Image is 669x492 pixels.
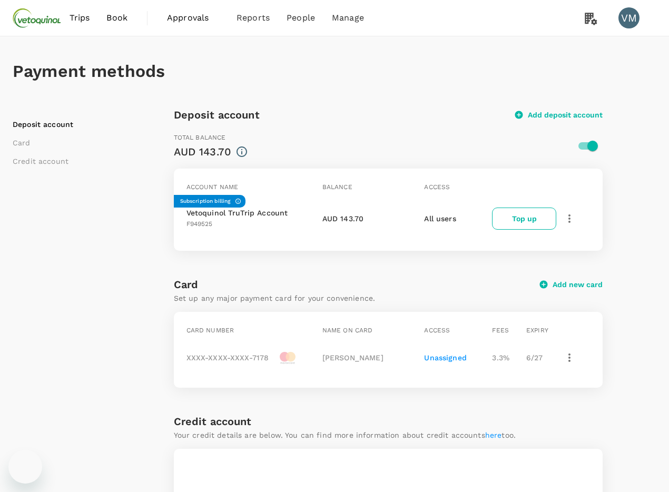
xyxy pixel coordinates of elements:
[186,208,288,218] p: Vetoquinol TruTrip Account
[322,327,373,334] span: Name on card
[526,352,556,363] p: 6 / 27
[322,352,420,363] p: [PERSON_NAME]
[13,156,144,166] li: Credit account
[526,327,548,334] span: Expiry
[322,213,364,224] p: AUD 143.70
[186,183,239,191] span: Account name
[186,327,234,334] span: Card number
[13,119,144,130] li: Deposit account
[424,327,450,334] span: Access
[424,214,456,223] span: All users
[332,12,364,24] span: Manage
[492,327,509,334] span: Fees
[13,62,656,81] h1: Payment methods
[618,7,640,28] div: VM
[8,450,42,484] iframe: Button to launch messaging window, conversation in progress
[492,352,522,363] p: 3.3 %
[492,208,556,230] button: Top up
[174,293,540,303] p: Set up any major payment card for your convenience.
[70,12,90,24] span: Trips
[174,134,226,141] span: Total balance
[424,183,450,191] span: Access
[485,431,502,439] a: here
[167,12,220,24] span: Approvals
[322,183,352,191] span: Balance
[106,12,127,24] span: Book
[186,352,269,363] p: XXXX-XXXX-XXXX-7178
[174,430,516,440] p: Your credit details are below. You can find more information about credit accounts too.
[273,350,302,366] img: master
[174,413,252,430] h6: Credit account
[174,106,260,123] h6: Deposit account
[186,220,213,228] span: F949525
[515,110,603,120] button: Add deposit account
[13,137,144,148] li: Card
[540,280,603,289] button: Add new card
[180,197,231,205] h6: Subscription billing
[13,6,61,29] img: Vetoquinol Australia Pty Limited
[287,12,315,24] span: People
[237,12,270,24] span: Reports
[424,353,467,362] span: Unassigned
[174,276,540,293] h6: Card
[174,143,232,160] div: AUD 143.70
